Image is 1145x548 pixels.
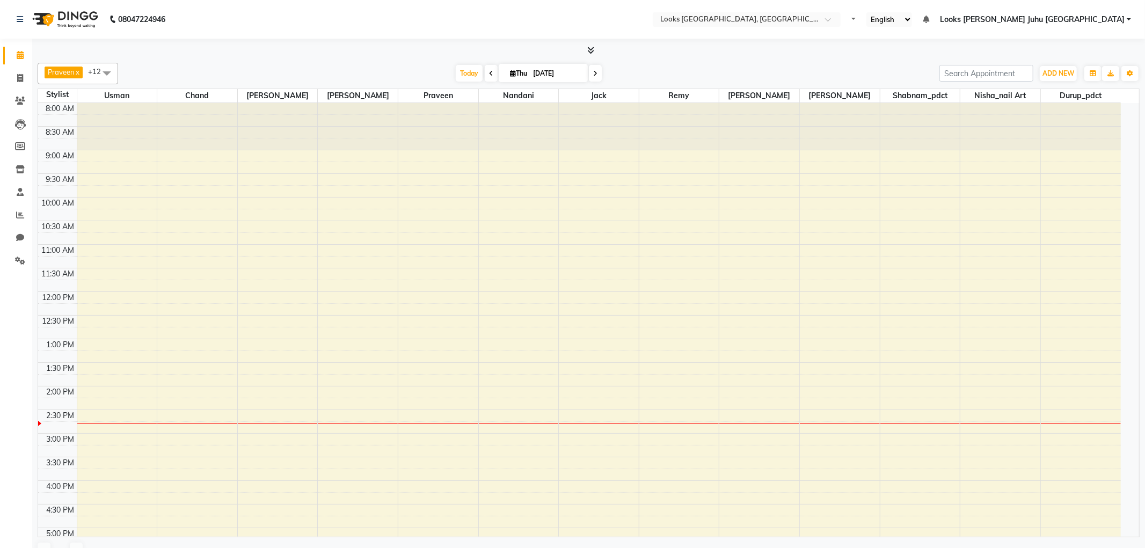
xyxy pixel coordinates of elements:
[45,363,77,374] div: 1:30 PM
[118,4,165,34] b: 08047224946
[157,89,237,103] span: chand
[27,4,101,34] img: logo
[38,89,77,100] div: Stylist
[939,65,1033,82] input: Search Appointment
[45,386,77,398] div: 2:00 PM
[75,68,79,76] a: x
[40,245,77,256] div: 11:00 AM
[940,14,1125,25] span: Looks [PERSON_NAME] Juhu [GEOGRAPHIC_DATA]
[40,292,77,303] div: 12:00 PM
[45,528,77,539] div: 5:00 PM
[44,150,77,162] div: 9:00 AM
[40,221,77,232] div: 10:30 AM
[800,89,880,103] span: [PERSON_NAME]
[238,89,318,103] span: [PERSON_NAME]
[398,89,478,103] span: Praveen
[48,68,75,76] span: Praveen
[77,89,157,103] span: Usman
[960,89,1040,103] span: Nisha_nail art
[1041,89,1121,103] span: Durup_pdct
[44,103,77,114] div: 8:00 AM
[40,198,77,209] div: 10:00 AM
[88,67,109,76] span: +12
[44,127,77,138] div: 8:30 AM
[45,505,77,516] div: 4:30 PM
[719,89,799,103] span: [PERSON_NAME]
[639,89,719,103] span: Remy
[318,89,398,103] span: [PERSON_NAME]
[44,174,77,185] div: 9:30 AM
[530,65,584,82] input: 2025-09-04
[45,481,77,492] div: 4:00 PM
[456,65,483,82] span: Today
[880,89,960,103] span: Shabnam_pdct
[507,69,530,77] span: Thu
[479,89,559,103] span: Nandani
[1040,66,1077,81] button: ADD NEW
[40,316,77,327] div: 12:30 PM
[45,457,77,469] div: 3:30 PM
[1042,69,1074,77] span: ADD NEW
[45,410,77,421] div: 2:30 PM
[40,268,77,280] div: 11:30 AM
[559,89,639,103] span: Jack
[45,339,77,350] div: 1:00 PM
[45,434,77,445] div: 3:00 PM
